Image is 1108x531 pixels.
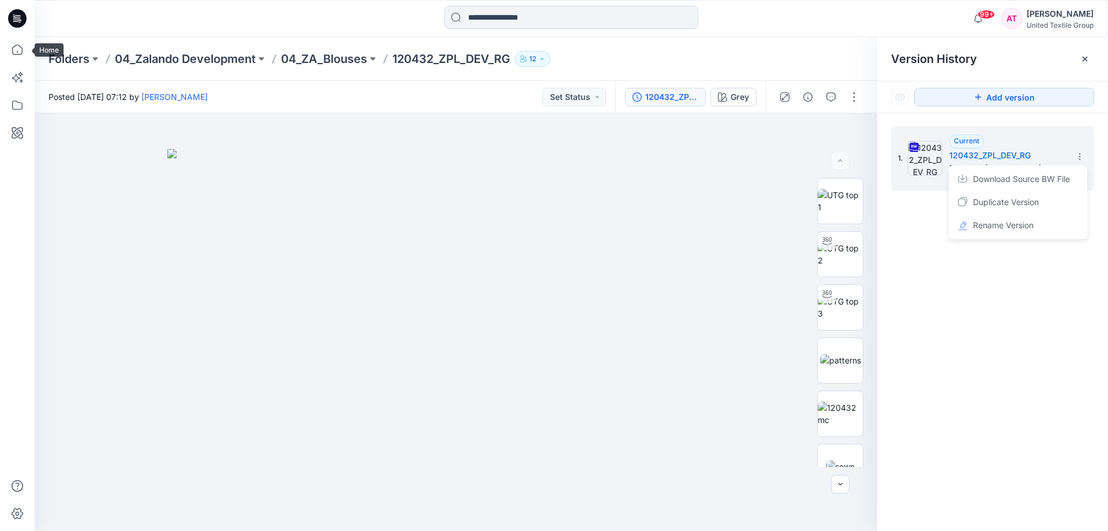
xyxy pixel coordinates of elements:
[949,148,1065,162] h5: 120432_ZPL_DEV_RG
[973,172,1070,186] span: Download Source BW File
[731,91,749,103] div: Grey
[515,51,551,67] button: 12
[529,53,536,65] p: 12
[818,189,863,213] img: UTG top 1
[954,136,979,145] span: Current
[115,51,256,67] a: 04_Zalando Development
[48,51,89,67] a: Folders
[898,153,903,164] span: 1.
[908,141,942,176] img: 120432_ZPL_DEV_RG
[891,88,909,106] button: Show Hidden Versions
[710,88,757,106] button: Grey
[645,91,698,103] div: 120432_ZPL_DEV_RG
[818,295,863,320] img: UTG top 3
[1001,8,1022,29] div: AT
[949,162,1065,174] span: Posted by: Rita Garneliene
[914,88,1094,106] button: Add version
[281,51,367,67] a: 04_ZA_Blouses
[48,91,208,103] span: Posted [DATE] 07:12 by
[973,218,1034,232] span: Rename Version
[625,88,706,106] button: 120432_ZPL_DEV_RG
[1080,54,1090,64] button: Close
[978,10,995,19] span: 99+
[973,195,1039,209] span: Duplicate Version
[820,354,861,366] img: patterns
[1027,7,1094,21] div: [PERSON_NAME]
[392,51,510,67] p: 120432_ZPL_DEV_RG
[891,52,977,66] span: Version History
[818,242,863,266] img: UTG top 2
[799,88,817,106] button: Details
[141,92,208,102] a: [PERSON_NAME]
[818,402,863,426] img: 120432 mc
[826,461,855,473] img: sewn
[1027,21,1094,29] div: United Textile Group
